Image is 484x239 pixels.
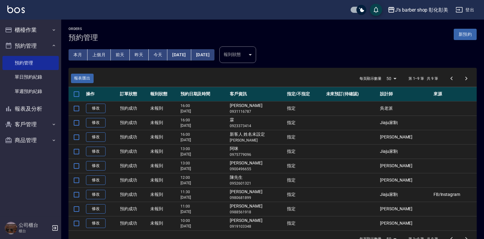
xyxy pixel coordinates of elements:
th: 設計師 [378,87,432,101]
p: 13:00 [181,160,227,166]
p: 0980681899 [230,195,284,200]
td: 預約成功 [118,216,149,230]
img: Person [5,222,17,234]
a: 修改 [86,104,106,113]
p: 16:00 [181,117,227,123]
p: 10:00 [181,218,227,223]
td: 未報到 [149,144,179,159]
p: [DATE] [181,123,227,128]
th: 客戶資訊 [228,87,285,101]
p: 13:00 [181,146,227,152]
td: Jiaju家駒 [378,187,432,202]
p: [DATE] [181,152,227,157]
td: 未報到 [149,159,179,173]
a: 修改 [86,190,106,199]
td: 指定 [285,202,324,216]
button: 客戶管理 [2,116,59,132]
a: 單週預約紀錄 [2,84,59,98]
a: 修改 [86,219,106,228]
td: 預約成功 [118,173,149,187]
p: 0923373414 [230,123,284,129]
img: Logo [7,6,25,13]
button: [DATE] [167,49,191,61]
td: 指定 [285,216,324,230]
h3: 預約管理 [69,33,98,42]
td: [PERSON_NAME] [378,159,432,173]
p: 11:30 [181,189,227,195]
td: [PERSON_NAME] [378,173,432,187]
td: Jiaju家駒 [378,144,432,159]
a: 單日預約紀錄 [2,70,59,84]
p: 第 1–9 筆 共 9 筆 [408,76,438,81]
p: 0931116787 [230,109,284,114]
button: 今天 [149,49,168,61]
p: 0975779096 [230,152,284,157]
p: [PERSON_NAME] [230,138,284,143]
td: 預約成功 [118,187,149,202]
td: 預約成功 [118,116,149,130]
button: 本月 [69,49,87,61]
th: 未來預訂(待確認) [325,87,379,101]
td: 陳先生 [228,173,285,187]
th: 操作 [84,87,118,101]
button: 前天 [111,49,130,61]
button: 報表匯出 [71,74,94,83]
p: [DATE] [181,180,227,186]
p: 0900496655 [230,166,284,172]
div: J’s barber shop 彰化彰美 [395,6,448,14]
a: 修改 [86,161,106,171]
td: 吳老派 [378,101,432,116]
th: 來源 [432,87,477,101]
p: 11:00 [181,204,227,209]
div: 50 [384,70,399,87]
p: 16:00 [181,103,227,108]
td: 未報到 [149,101,179,116]
td: 指定 [285,187,324,202]
p: [DATE] [181,223,227,229]
td: Jiaju家駒 [378,116,432,130]
p: 每頁顯示數量 [359,76,382,81]
a: 修改 [86,147,106,156]
td: [PERSON_NAME] [378,216,432,230]
p: [DATE] [181,108,227,114]
button: 新預約 [454,29,477,40]
td: 預約成功 [118,101,149,116]
p: [DATE] [181,166,227,171]
td: [PERSON_NAME] [228,187,285,202]
p: [DATE] [181,195,227,200]
p: 櫃台 [19,228,50,234]
td: [PERSON_NAME] [378,202,432,216]
p: 0988561918 [230,209,284,215]
p: [DATE] [181,137,227,143]
h2: Orders [69,27,98,31]
button: 報表及分析 [2,101,59,117]
th: 預約日期及時間 [179,87,229,101]
td: 預約成功 [118,130,149,144]
td: [PERSON_NAME] [228,101,285,116]
td: 指定 [285,101,324,116]
td: 未報到 [149,202,179,216]
td: 指定 [285,144,324,159]
button: 櫃檯作業 [2,22,59,38]
a: 修改 [86,118,106,127]
td: 指定 [285,130,324,144]
td: [PERSON_NAME] [228,202,285,216]
a: 修改 [86,175,106,185]
a: 修改 [86,204,106,214]
p: 0919103348 [230,224,284,229]
button: 預約管理 [2,38,59,54]
button: save [370,4,382,16]
td: 未報到 [149,216,179,230]
a: 預約管理 [2,56,59,70]
button: [DATE] [191,49,214,61]
h5: 公司櫃台 [19,222,50,228]
td: 未報到 [149,173,179,187]
td: 預約成功 [118,144,149,159]
button: J’s barber shop 彰化彰美 [385,4,451,16]
p: 0952601321 [230,181,284,186]
td: 阿咪 [228,144,285,159]
td: 未報到 [149,187,179,202]
td: 指定 [285,116,324,130]
th: 報到狀態 [149,87,179,101]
